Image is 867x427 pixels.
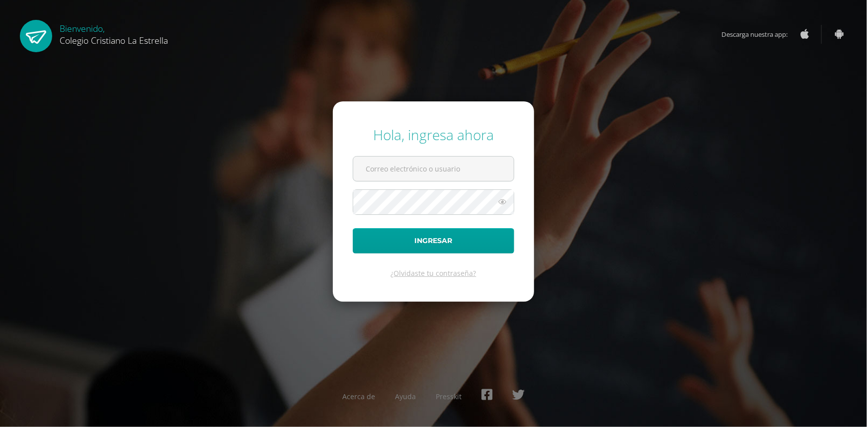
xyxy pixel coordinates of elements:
a: ¿Olvidaste tu contraseña? [391,268,476,278]
a: Presskit [436,392,462,401]
button: Ingresar [353,228,514,254]
div: Bienvenido, [60,20,168,46]
input: Correo electrónico o usuario [353,157,514,181]
span: Colegio Cristiano La Estrella [60,34,168,46]
a: Acerca de [342,392,375,401]
div: Hola, ingresa ahora [353,125,514,144]
span: Descarga nuestra app: [722,25,798,44]
a: Ayuda [395,392,416,401]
